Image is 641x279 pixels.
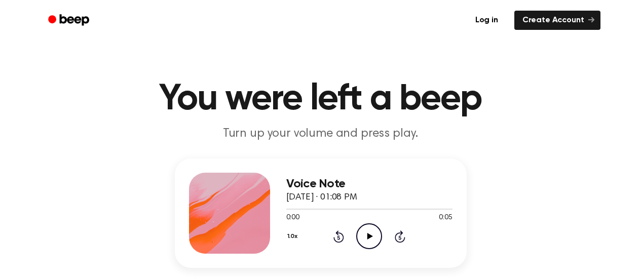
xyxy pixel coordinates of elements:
a: Log in [465,9,508,32]
button: 1.0x [286,228,301,245]
span: 0:05 [439,213,452,223]
h3: Voice Note [286,177,453,191]
span: 0:00 [286,213,299,223]
h1: You were left a beep [61,81,580,117]
span: [DATE] · 01:08 PM [286,193,357,202]
a: Create Account [514,11,600,30]
a: Beep [41,11,98,30]
p: Turn up your volume and press play. [126,126,515,142]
